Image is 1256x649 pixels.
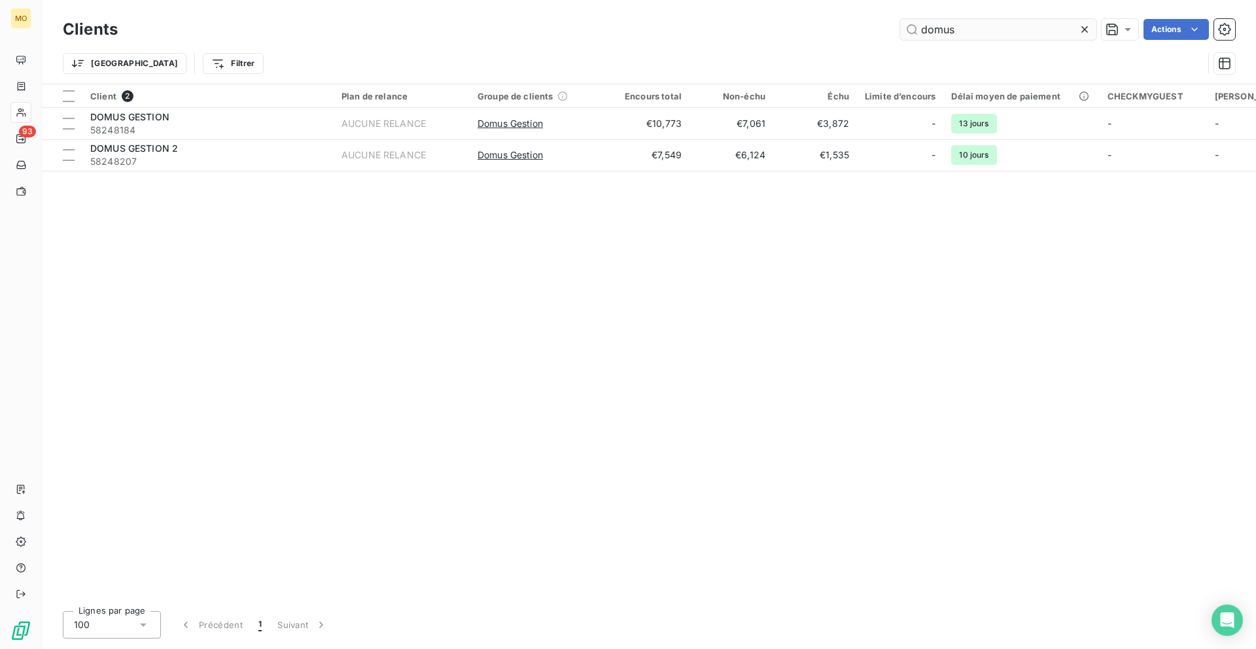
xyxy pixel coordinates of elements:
[63,53,186,74] button: [GEOGRAPHIC_DATA]
[478,117,543,130] span: Domus Gestion
[251,611,270,639] button: 1
[773,139,857,171] td: €1,535
[1143,19,1209,40] button: Actions
[1212,605,1243,636] div: Open Intercom Messenger
[341,149,426,162] div: AUCUNE RELANCE
[781,91,849,101] div: Échu
[606,108,689,139] td: €10,773
[951,145,996,165] span: 10 jours
[10,128,31,149] a: 93
[478,91,553,101] span: Groupe de clients
[865,91,935,101] div: Limite d’encours
[203,53,263,74] button: Filtrer
[689,139,773,171] td: €6,124
[90,124,326,137] span: 58248184
[90,155,326,168] span: 58248207
[900,19,1096,40] input: Rechercher
[951,114,996,133] span: 13 jours
[122,90,133,102] span: 2
[10,8,31,29] div: MO
[614,91,682,101] div: Encours total
[90,91,116,101] span: Client
[932,117,935,130] span: -
[341,117,426,130] div: AUCUNE RELANCE
[19,126,36,137] span: 93
[1108,149,1111,160] span: -
[478,149,543,162] span: Domus Gestion
[90,143,178,154] span: DOMUS GESTION 2
[341,91,462,101] div: Plan de relance
[10,620,31,641] img: Logo LeanPay
[606,139,689,171] td: €7,549
[74,618,90,631] span: 100
[90,111,169,122] span: DOMUS GESTION
[171,611,251,639] button: Précédent
[697,91,765,101] div: Non-échu
[1108,91,1199,101] div: CHECKMYGUEST
[773,108,857,139] td: €3,872
[689,108,773,139] td: €7,061
[951,91,1091,101] div: Délai moyen de paiement
[270,611,336,639] button: Suivant
[932,149,935,162] span: -
[258,618,262,631] span: 1
[1215,118,1219,129] span: -
[63,18,118,41] h3: Clients
[1108,118,1111,129] span: -
[1215,149,1219,160] span: -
